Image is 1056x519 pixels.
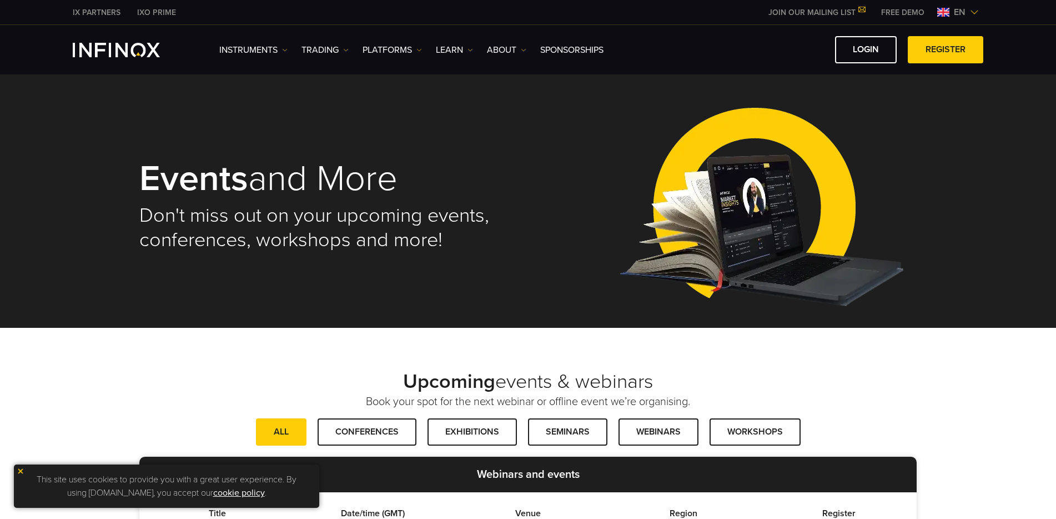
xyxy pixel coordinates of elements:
[139,157,248,201] strong: Events
[540,43,604,57] a: SPONSORSHIPS
[129,7,184,18] a: INFINOX
[363,43,422,57] a: PLATFORMS
[618,418,698,446] a: WEBINARS
[139,394,917,410] p: Book your spot for the next webinar or offline event we’re organising.
[64,7,129,18] a: INFINOX
[318,418,416,446] a: CONFERENCES
[213,487,265,498] a: cookie policy
[873,7,933,18] a: INFINOX MENU
[835,36,897,63] a: LOGIN
[403,370,495,393] strong: Upcoming
[219,43,288,57] a: Instruments
[139,160,512,198] h1: and More
[477,468,580,481] strong: Webinars and events
[710,418,801,446] a: WORKSHOPS
[428,418,517,446] a: EXHIBITIONS
[908,36,983,63] a: REGISTER
[528,418,607,446] a: SEMINARS
[17,467,24,475] img: yellow close icon
[19,470,314,502] p: This site uses cookies to provide you with a great user experience. By using [DOMAIN_NAME], you a...
[73,43,186,57] a: INFINOX Logo
[949,6,970,19] span: en
[760,8,873,17] a: JOIN OUR MAILING LIST
[256,418,306,446] a: ALL
[436,43,473,57] a: Learn
[139,370,917,394] h2: events & webinars
[301,43,349,57] a: TRADING
[487,43,526,57] a: ABOUT
[139,203,512,252] h2: Don't miss out on your upcoming events, conferences, workshops and more!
